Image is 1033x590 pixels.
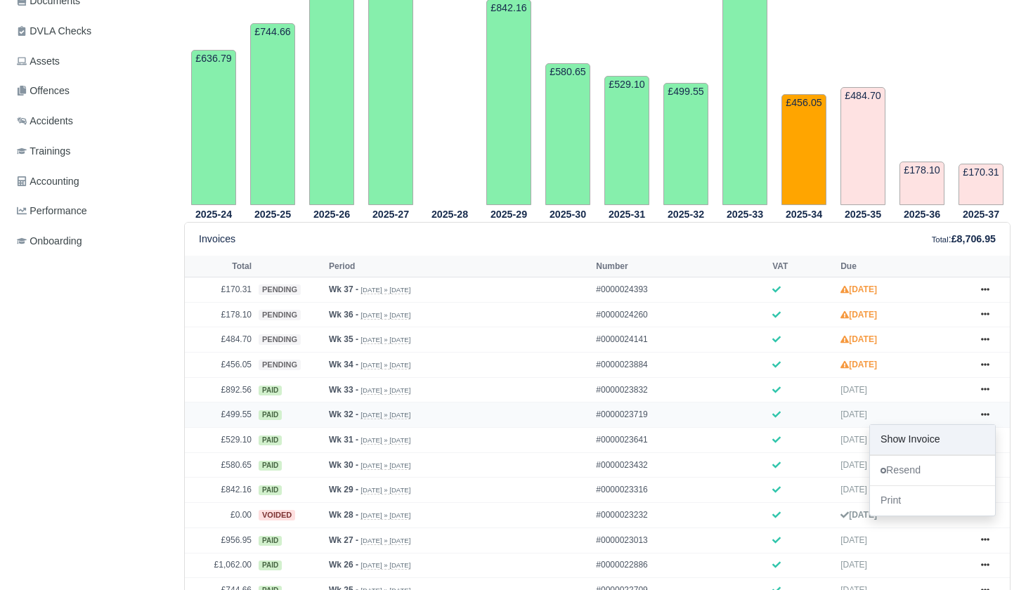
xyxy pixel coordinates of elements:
span: paid [259,461,282,471]
span: Accidents [17,113,73,129]
small: [DATE] » [DATE] [360,537,410,545]
td: £636.79 [191,50,236,205]
small: Total [932,235,949,244]
th: 2025-28 [420,206,479,223]
span: pending [259,360,301,370]
td: £456.05 [781,94,826,206]
small: [DATE] » [DATE] [360,411,410,419]
th: 2025-33 [715,206,774,223]
th: 2025-36 [892,206,951,223]
strong: Wk 30 - [329,460,358,470]
strong: Wk 35 - [329,334,358,344]
span: voided [259,510,295,520]
td: £178.10 [185,302,255,327]
td: £170.31 [959,164,1003,205]
td: £178.10 [899,162,944,205]
a: Accidents [11,107,167,135]
small: [DATE] » [DATE] [360,486,410,494]
td: £956.95 [185,527,255,553]
td: £499.55 [663,83,708,205]
span: paid [259,485,282,495]
td: £170.31 [185,277,255,303]
a: Onboarding [11,228,167,255]
td: #0000023316 [592,478,769,503]
span: paid [259,386,282,395]
small: [DATE] » [DATE] [360,461,410,470]
span: [DATE] [840,409,867,419]
td: #0000024260 [592,302,769,327]
strong: Wk 31 - [329,435,358,445]
iframe: Chat Widget [963,523,1033,590]
th: 2025-30 [538,206,597,223]
small: [DATE] » [DATE] [360,286,410,294]
span: Offences [17,83,70,99]
th: 2025-34 [774,206,833,223]
strong: Wk 32 - [329,409,358,419]
span: paid [259,410,282,420]
span: paid [259,560,282,570]
a: DVLA Checks [11,18,167,45]
a: Accounting [11,168,167,195]
td: £484.70 [185,327,255,353]
th: VAT [769,256,837,277]
small: [DATE] » [DATE] [360,561,410,570]
small: [DATE] » [DATE] [360,386,410,395]
strong: £8,706.95 [951,233,996,244]
td: #0000022886 [592,553,769,578]
td: £529.10 [185,428,255,453]
strong: Wk 27 - [329,535,358,545]
span: pending [259,334,301,345]
a: Performance [11,197,167,225]
strong: Wk 26 - [329,560,358,570]
th: Due [837,256,968,277]
td: #0000023884 [592,353,769,378]
span: DVLA Checks [17,23,91,39]
td: £1,062.00 [185,553,255,578]
td: £499.55 [185,402,255,428]
span: paid [259,536,282,546]
span: Accounting [17,173,79,190]
strong: Wk 33 - [329,385,358,395]
td: £580.65 [185,452,255,478]
span: [DATE] [840,460,867,470]
small: [DATE] » [DATE] [360,511,410,520]
a: Offences [11,77,167,105]
span: Trainings [17,143,70,159]
strong: Wk 34 - [329,360,358,369]
td: #0000023432 [592,452,769,478]
td: £0.00 [185,503,255,528]
span: [DATE] [840,435,867,445]
th: 2025-29 [479,206,538,223]
span: pending [259,310,301,320]
td: £892.56 [185,377,255,402]
th: 2025-37 [951,206,1011,223]
strong: [DATE] [840,284,877,294]
strong: [DATE] [840,510,877,520]
td: £842.16 [185,478,255,503]
span: [DATE] [840,385,867,395]
td: £580.65 [545,63,590,205]
strong: Wk 29 - [329,485,358,494]
td: £456.05 [185,353,255,378]
a: Show Invoice [870,425,995,454]
span: [DATE] [840,485,867,494]
span: Onboarding [17,233,82,249]
th: Total [185,256,255,277]
strong: Wk 37 - [329,284,358,294]
h6: Invoices [199,233,235,245]
strong: Wk 28 - [329,510,358,520]
th: 2025-31 [597,206,656,223]
span: Performance [17,203,87,219]
a: Assets [11,48,167,75]
th: 2025-27 [361,206,420,223]
td: #0000023232 [592,503,769,528]
th: 2025-25 [243,206,302,223]
span: paid [259,435,282,445]
a: Resend [870,456,995,485]
span: Assets [17,53,60,70]
td: #0000023641 [592,428,769,453]
td: #0000023719 [592,402,769,428]
td: #0000024141 [592,327,769,353]
td: #0000023013 [592,527,769,553]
